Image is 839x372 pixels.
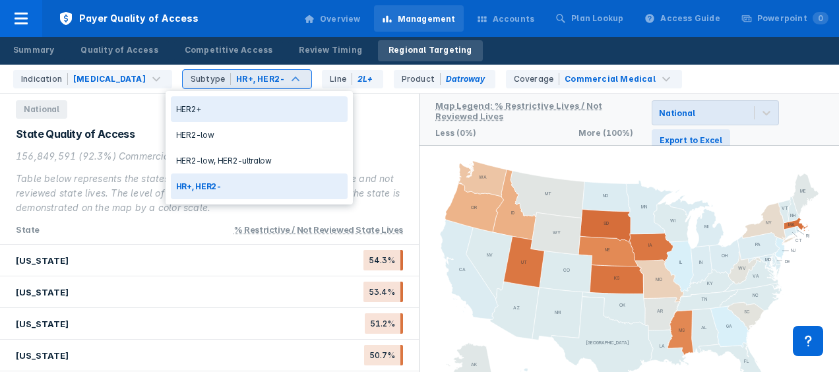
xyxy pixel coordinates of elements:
div: [US_STATE] [16,287,69,297]
div: % Restrictive / Not Reviewed state Lives [234,224,403,235]
a: Quality of Access [70,40,168,61]
div: Competitive Access [185,44,273,56]
div: 2L+ is the only option [322,70,383,88]
div: Review Timing [299,44,362,56]
span: 50.7% [364,345,403,365]
span: 0 [813,12,828,24]
span: 54.3% [363,250,403,270]
div: Regional Targeting [388,44,472,56]
div: Plan Lookup [571,13,623,24]
a: Competitive Access [174,40,284,61]
div: Table below represents the states with the highest percentage of restrictive and not reviewed sta... [16,171,403,215]
div: Overview [320,13,361,25]
button: Export to Excel [652,129,730,152]
a: Review Timing [288,40,373,61]
div: HER2+ [171,96,348,122]
div: National [659,108,695,118]
div: Quality of Access [80,44,158,56]
div: Access Guide [660,13,720,24]
div: [MEDICAL_DATA] [73,73,146,85]
span: National [16,100,67,119]
p: Less (0%) [435,128,476,138]
div: State Quality of Access [16,127,403,141]
div: Summary [13,44,54,56]
div: 156,849,591 (92.3%) Commercial Medical lives audited [16,149,403,164]
div: Indication [21,73,68,85]
div: Coverage [514,73,560,85]
div: [US_STATE] [16,350,69,361]
span: Export to Excel [660,135,722,146]
a: Management [374,5,464,32]
div: [US_STATE] [16,255,69,266]
a: Summary [3,40,65,61]
p: More (100%) [578,128,633,138]
div: Map Legend: % Restrictive Lives / Not Reviewed Lives [435,100,602,121]
div: Management [398,13,456,25]
span: 51.2% [365,313,403,334]
div: state [16,223,40,236]
div: Contact Support [793,326,823,356]
div: Powerpoint [757,13,828,24]
div: Subtype [191,73,231,85]
div: Commercial Medical [565,73,656,85]
a: Regional Targeting [378,40,483,61]
div: HR+, HER2- [236,73,285,85]
div: HR+, HER2- [171,173,348,199]
div: Accounts [493,13,535,25]
div: [US_STATE] [16,319,69,329]
a: Accounts [469,5,543,32]
div: HER2-low, HER2-ultralow [171,148,348,173]
div: HER2-low [171,122,348,148]
span: 53.4% [363,282,403,302]
a: Overview [296,5,369,32]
